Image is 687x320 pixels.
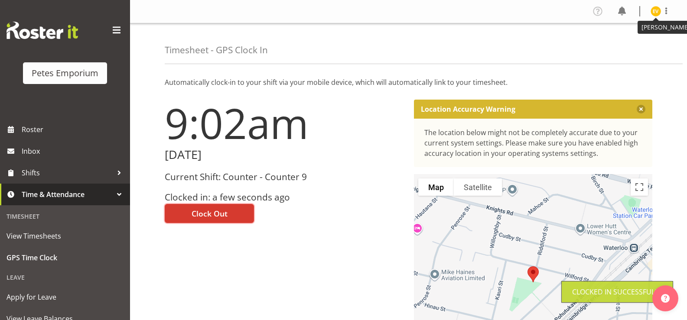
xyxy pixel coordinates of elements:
div: The location below might not be completely accurate due to your current system settings. Please m... [424,127,642,158]
p: Location Accuracy Warning [421,105,515,113]
a: Apply for Leave [2,286,128,308]
div: Petes Emporium [32,67,98,80]
span: Shifts [22,166,113,179]
span: Inbox [22,145,126,158]
span: View Timesheets [7,229,124,242]
button: Clock Out [165,204,254,223]
h2: [DATE] [165,148,404,162]
button: Toggle fullscreen view [631,178,648,196]
button: Show street map [418,178,454,196]
h3: Current Shift: Counter - Counter 9 [165,172,404,182]
span: Clock Out [192,208,228,219]
div: Timesheet [2,207,128,225]
a: View Timesheets [2,225,128,247]
span: Apply for Leave [7,291,124,304]
img: eva-vailini10223.jpg [651,6,661,16]
span: GPS Time Clock [7,251,124,264]
img: Rosterit website logo [7,22,78,39]
p: Automatically clock-in to your shift via your mobile device, which will automatically link to you... [165,77,652,87]
button: Show satellite imagery [454,178,502,196]
h3: Clocked in: a few seconds ago [165,192,404,202]
button: Close message [637,105,645,113]
span: Time & Attendance [22,188,113,201]
img: help-xxl-2.png [661,294,670,303]
h1: 9:02am [165,100,404,146]
h4: Timesheet - GPS Clock In [165,45,268,55]
a: GPS Time Clock [2,247,128,268]
div: Clocked in Successfully [572,287,662,297]
div: Leave [2,268,128,286]
span: Roster [22,123,126,136]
